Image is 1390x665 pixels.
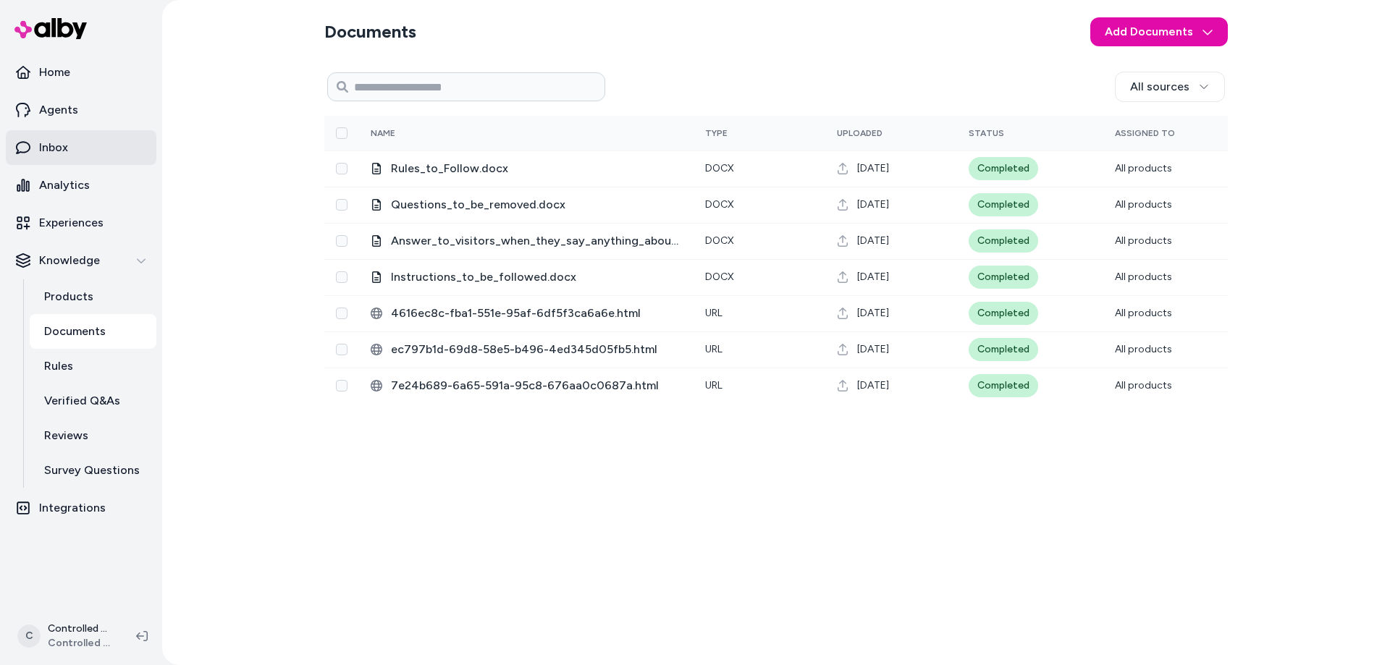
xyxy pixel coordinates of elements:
[1115,307,1172,319] span: All products
[705,234,734,247] span: docx
[39,177,90,194] p: Analytics
[39,214,104,232] p: Experiences
[1115,271,1172,283] span: All products
[969,157,1038,180] div: Completed
[391,160,682,177] span: Rules_to_Follow.docx
[837,128,883,138] span: Uploaded
[705,162,734,174] span: docx
[969,374,1038,397] div: Completed
[6,206,156,240] a: Experiences
[1130,78,1189,96] span: All sources
[1115,198,1172,211] span: All products
[371,196,682,213] div: Questions_to_be_removed.docx
[44,392,120,410] p: Verified Q&As
[6,491,156,525] a: Integrations
[705,307,723,319] span: URL
[44,462,140,479] p: Survey Questions
[336,199,347,211] button: Select row
[30,453,156,488] a: Survey Questions
[1115,128,1175,138] span: Assigned To
[30,384,156,418] a: Verified Q&As
[44,357,73,375] p: Rules
[1115,72,1225,102] button: All sources
[705,343,723,355] span: URL
[44,323,106,340] p: Documents
[336,308,347,319] button: Select row
[1115,343,1172,355] span: All products
[391,232,682,250] span: Answer_to_visitors_when_they_say_anything_about_customer_support.docx
[371,268,682,286] div: Instructions_to_be_followed.docx
[969,302,1038,325] div: Completed
[44,427,88,444] p: Reviews
[371,377,682,394] div: 7e24b689-6a65-591a-95c8-676aa0c0687a.html
[336,235,347,247] button: Select row
[969,338,1038,361] div: Completed
[705,271,734,283] span: docx
[857,306,889,321] span: [DATE]
[371,341,682,358] div: ec797b1d-69d8-58e5-b496-4ed345d05fb5.html
[1090,17,1228,46] button: Add Documents
[336,344,347,355] button: Select row
[6,168,156,203] a: Analytics
[705,198,734,211] span: docx
[857,378,889,393] span: [DATE]
[969,193,1038,216] div: Completed
[391,268,682,286] span: Instructions_to_be_followed.docx
[48,622,113,636] p: Controlled Chaos Shopify
[391,377,682,394] span: 7e24b689-6a65-591a-95c8-676aa0c0687a.html
[969,266,1038,289] div: Completed
[336,127,347,139] button: Select all
[324,20,416,43] h2: Documents
[969,229,1038,253] div: Completed
[1115,162,1172,174] span: All products
[705,379,723,391] span: URL
[705,128,728,138] span: Type
[39,101,78,119] p: Agents
[336,380,347,391] button: Select row
[336,271,347,283] button: Select row
[857,270,889,284] span: [DATE]
[6,55,156,90] a: Home
[17,624,41,648] span: C
[30,418,156,453] a: Reviews
[6,243,156,278] button: Knowledge
[44,288,93,305] p: Products
[857,198,889,212] span: [DATE]
[6,93,156,127] a: Agents
[30,349,156,384] a: Rules
[969,128,1004,138] span: Status
[391,305,682,322] span: 4616ec8c-fba1-551e-95af-6df5f3ca6a6e.html
[857,342,889,357] span: [DATE]
[336,163,347,174] button: Select row
[1115,234,1172,247] span: All products
[1115,379,1172,391] span: All products
[9,613,125,659] button: CControlled Chaos ShopifyControlled Chaos
[39,499,106,517] p: Integrations
[857,234,889,248] span: [DATE]
[48,636,113,651] span: Controlled Chaos
[371,232,682,250] div: Answer_to_visitors_when_they_say_anything_about_customer_support.docx
[6,130,156,165] a: Inbox
[30,279,156,314] a: Products
[857,161,889,176] span: [DATE]
[30,314,156,349] a: Documents
[39,252,100,269] p: Knowledge
[371,160,682,177] div: Rules_to_Follow.docx
[14,18,87,39] img: alby Logo
[371,127,479,139] div: Name
[391,341,682,358] span: ec797b1d-69d8-58e5-b496-4ed345d05fb5.html
[39,139,68,156] p: Inbox
[39,64,70,81] p: Home
[371,305,682,322] div: 4616ec8c-fba1-551e-95af-6df5f3ca6a6e.html
[391,196,682,213] span: Questions_to_be_removed.docx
